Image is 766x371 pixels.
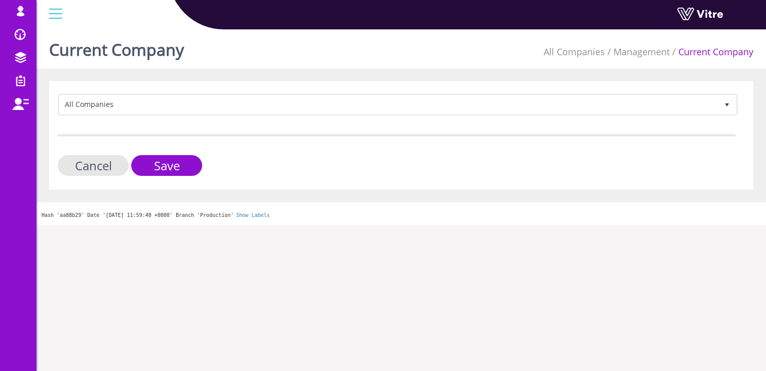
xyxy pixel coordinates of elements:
a: Show Labels [236,212,270,218]
input: Cancel [58,155,129,176]
li: Current Company [670,46,753,59]
span: select [718,95,736,114]
span: All Companies [59,95,718,114]
input: Save [131,155,202,176]
h1: Current Company [49,25,184,68]
span: Hash 'aa88b29' Date '[DATE] 11:59:40 +0000' Branch 'Production' [42,212,234,218]
li: All Companies [544,46,605,59]
li: Management [605,46,670,59]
